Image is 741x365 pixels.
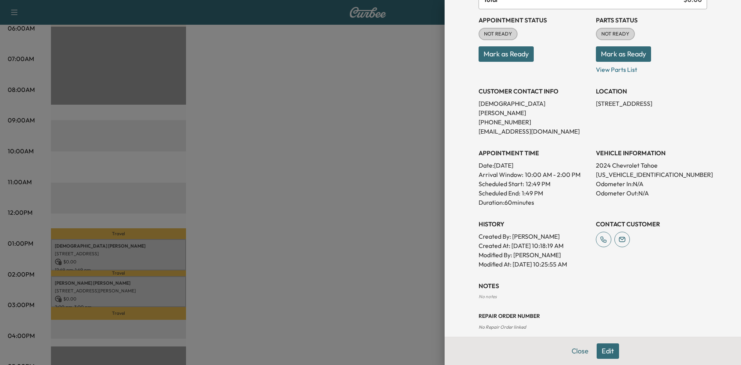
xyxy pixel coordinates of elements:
h3: History [479,219,590,229]
p: [EMAIL_ADDRESS][DOMAIN_NAME] [479,127,590,136]
h3: Parts Status [596,15,707,25]
span: No Repair Order linked [479,324,526,330]
button: Close [567,343,594,359]
button: Edit [597,343,619,359]
p: Duration: 60 minutes [479,198,590,207]
p: Arrival Window: [479,170,590,179]
h3: NOTES [479,281,707,290]
span: 10:00 AM - 2:00 PM [525,170,580,179]
p: Scheduled End: [479,188,520,198]
p: 1:49 PM [522,188,543,198]
h3: APPOINTMENT TIME [479,148,590,158]
h3: VEHICLE INFORMATION [596,148,707,158]
p: 12:49 PM [526,179,550,188]
h3: Appointment Status [479,15,590,25]
h3: CONTACT CUSTOMER [596,219,707,229]
p: 2024 Chevrolet Tahoe [596,161,707,170]
p: Modified At : [DATE] 10:25:55 AM [479,260,590,269]
p: Date: [DATE] [479,161,590,170]
p: Modified By : [PERSON_NAME] [479,250,590,260]
h3: CUSTOMER CONTACT INFO [479,87,590,96]
p: Created At : [DATE] 10:18:19 AM [479,241,590,250]
p: Odometer Out: N/A [596,188,707,198]
span: NOT READY [597,30,634,38]
p: Odometer In: N/A [596,179,707,188]
p: [US_VEHICLE_IDENTIFICATION_NUMBER] [596,170,707,179]
p: [STREET_ADDRESS] [596,99,707,108]
span: NOT READY [479,30,517,38]
p: Created By : [PERSON_NAME] [479,232,590,241]
button: Mark as Ready [596,46,651,62]
h3: Repair Order number [479,312,707,320]
p: Scheduled Start: [479,179,524,188]
p: [DEMOGRAPHIC_DATA] [PERSON_NAME] [479,99,590,117]
button: Mark as Ready [479,46,534,62]
p: [PHONE_NUMBER] [479,117,590,127]
div: No notes [479,294,707,300]
p: View Parts List [596,62,707,74]
h3: LOCATION [596,87,707,96]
